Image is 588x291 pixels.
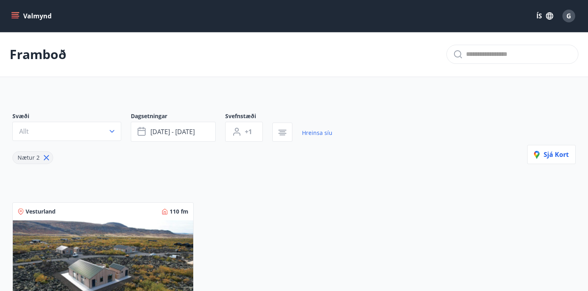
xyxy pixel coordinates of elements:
button: Allt [12,122,121,141]
button: [DATE] - [DATE] [131,122,216,142]
span: [DATE] - [DATE] [150,127,195,136]
span: Nætur 2 [18,154,40,161]
button: menu [10,9,55,23]
button: +1 [225,122,263,142]
button: Sjá kort [527,145,576,164]
span: Svefnstæði [225,112,272,122]
div: Nætur 2 [12,151,53,164]
p: Framboð [10,46,66,63]
button: ÍS [532,9,558,23]
span: Sjá kort [534,150,569,159]
span: Vesturland [26,208,56,216]
span: Allt [19,127,29,136]
a: Hreinsa síu [302,124,332,142]
span: Svæði [12,112,131,122]
span: G [566,12,571,20]
span: +1 [245,127,252,136]
span: Dagsetningar [131,112,225,122]
button: G [559,6,578,26]
span: 110 fm [170,208,188,216]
